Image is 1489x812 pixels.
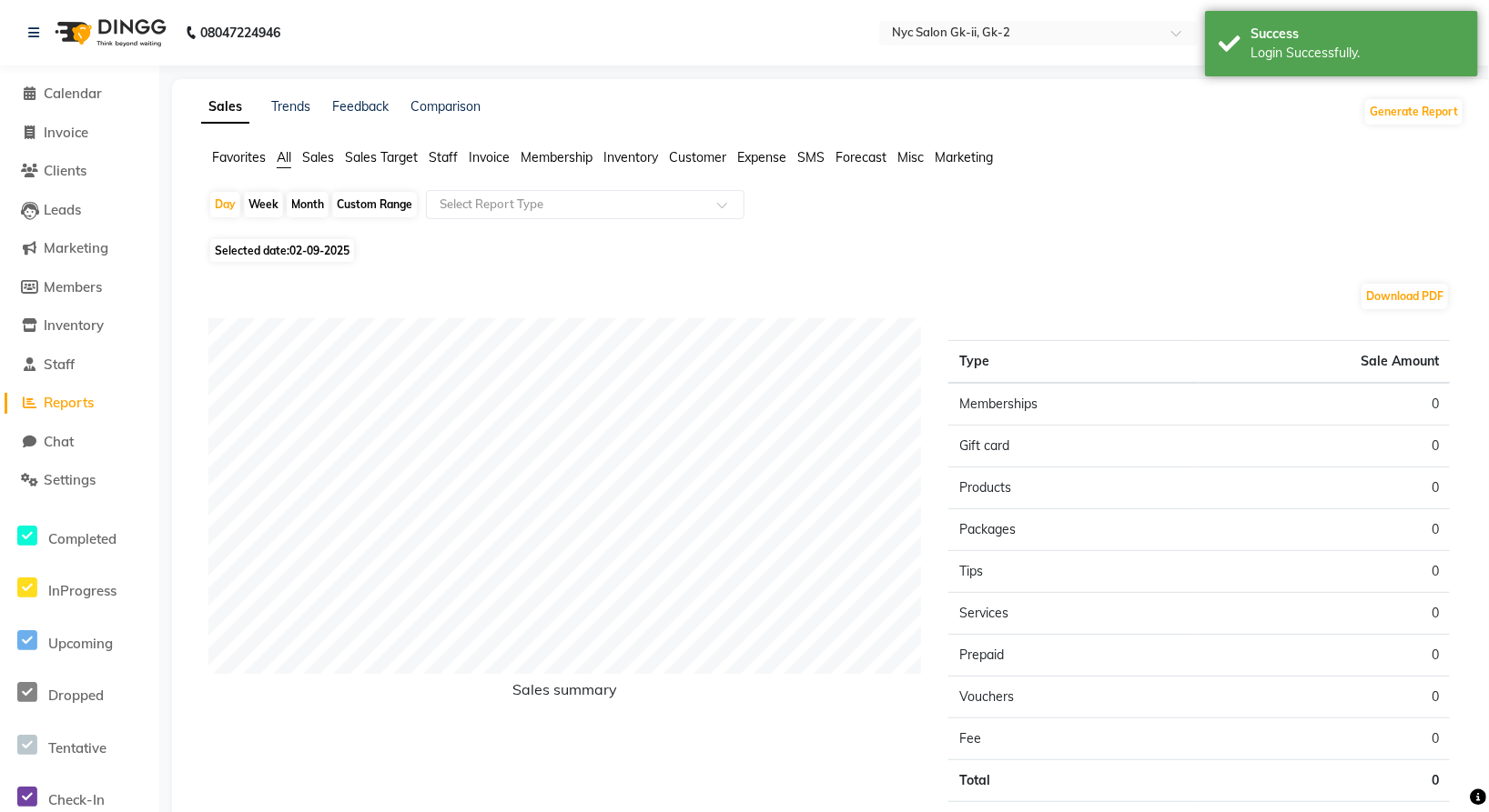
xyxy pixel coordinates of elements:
[948,718,1199,760] td: Fee
[469,149,510,165] span: Invoice
[5,238,155,259] a: Marketing
[48,530,116,547] span: Completed
[48,687,104,704] span: Dropped
[948,635,1199,677] td: Prepaid
[797,149,825,165] span: SMS
[332,192,417,217] div: Custom Range
[948,341,1199,384] th: Type
[948,551,1199,593] td: Tips
[5,432,155,453] a: Chat
[5,470,155,491] a: Settings
[210,239,354,262] span: Selected date:
[948,467,1199,509] td: Products
[5,123,155,144] a: Invoice
[302,149,334,165] span: Sales
[44,316,104,334] span: Inventory
[212,149,266,165] span: Favorites
[287,192,329,217] div: Month
[935,149,993,165] span: Marketing
[5,316,155,336] a: Inventory
[948,509,1199,551] td: Packages
[1200,341,1450,384] th: Sale Amount
[1200,467,1450,509] td: 0
[1251,44,1464,63] div: Login Successfully.
[201,91,249,124] a: Sales
[5,84,155,105] a: Calendar
[44,201,81,218] span: Leads
[46,7,171,58] img: logo
[44,356,75,373] span: Staff
[669,149,726,165] span: Customer
[521,149,593,165] span: Membership
[44,239,108,256] span: Marketing
[1200,551,1450,593] td: 0
[44,433,74,450] span: Chat
[948,677,1199,718] td: Vouchers
[1365,99,1463,125] button: Generate Report
[1200,383,1450,426] td: 0
[948,760,1199,802] td: Total
[5,393,155,414] a: Reports
[200,7,280,58] b: 08047224946
[277,149,291,165] span: All
[1200,677,1450,718] td: 0
[44,85,102,102] span: Calendar
[332,98,389,115] a: Feedback
[244,192,283,217] div: Week
[5,161,155,182] a: Clients
[737,149,786,165] span: Expense
[429,149,458,165] span: Staff
[897,149,924,165] span: Misc
[948,593,1199,635] td: Services
[48,739,106,757] span: Tentative
[1200,593,1450,635] td: 0
[44,471,96,488] span: Settings
[44,278,102,296] span: Members
[1251,25,1464,44] div: Success
[289,244,349,257] span: 02-09-2025
[271,98,310,115] a: Trends
[345,149,418,165] span: Sales Target
[1200,760,1450,802] td: 0
[48,791,105,808] span: Check-In
[5,277,155,298] a: Members
[5,200,155,221] a: Leads
[1200,635,1450,677] td: 0
[208,681,921,706] h6: Sales summary
[48,582,116,599] span: InProgress
[44,162,86,179] span: Clients
[44,394,94,411] span: Reports
[836,149,886,165] span: Forecast
[44,124,88,141] span: Invoice
[5,355,155,376] a: Staff
[210,192,240,217] div: Day
[1200,426,1450,467] td: 0
[948,383,1199,426] td: Memberships
[948,426,1199,467] td: Gift card
[603,149,658,165] span: Inventory
[1362,284,1448,309] button: Download PDF
[48,635,113,652] span: Upcoming
[410,98,481,115] a: Comparison
[1200,509,1450,551] td: 0
[1200,718,1450,760] td: 0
